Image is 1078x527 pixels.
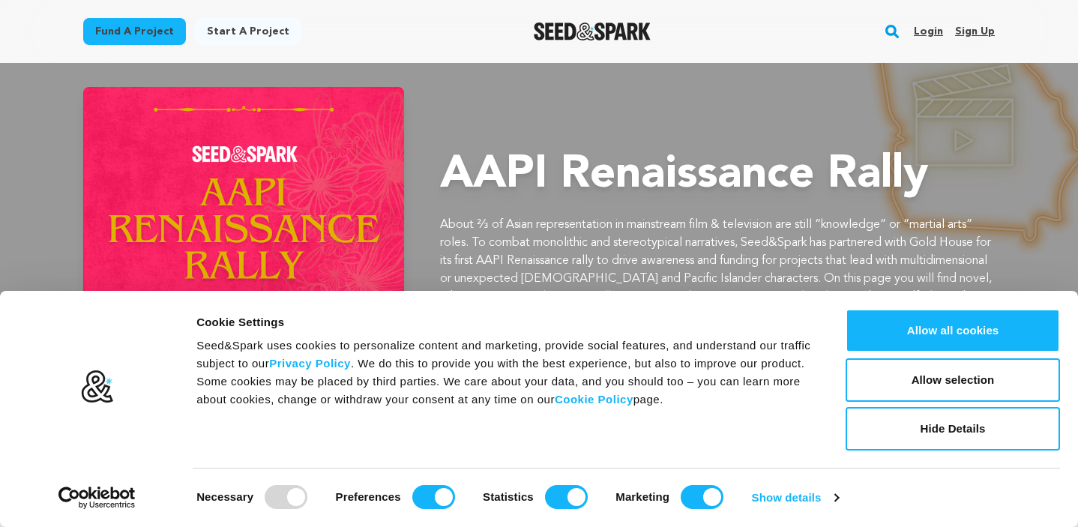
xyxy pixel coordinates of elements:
[196,313,812,331] div: Cookie Settings
[914,19,943,43] a: Login
[955,19,995,43] a: Sign up
[440,216,995,324] p: About ⅔ of Asian representation in mainstream film & television are still “knowledge” or “martial...
[846,358,1060,402] button: Allow selection
[196,490,253,503] strong: Necessary
[269,357,351,370] a: Privacy Policy
[195,18,301,45] a: Start a project
[846,309,1060,352] button: Allow all cookies
[440,153,995,198] h1: AAPI Renaissance Rally
[752,487,839,509] a: Show details
[80,370,114,404] img: logo
[534,22,651,40] a: Seed&Spark Homepage
[555,393,633,406] a: Cookie Policy
[483,490,534,503] strong: Statistics
[846,407,1060,451] button: Hide Details
[83,87,404,408] img: AAPI Renaissance Rally
[534,22,651,40] img: Seed&Spark Logo Dark Mode
[196,337,812,409] div: Seed&Spark uses cookies to personalize content and marketing, provide social features, and unders...
[83,18,186,45] a: Fund a project
[31,487,163,509] a: Usercentrics Cookiebot - opens in a new window
[615,490,669,503] strong: Marketing
[336,490,401,503] strong: Preferences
